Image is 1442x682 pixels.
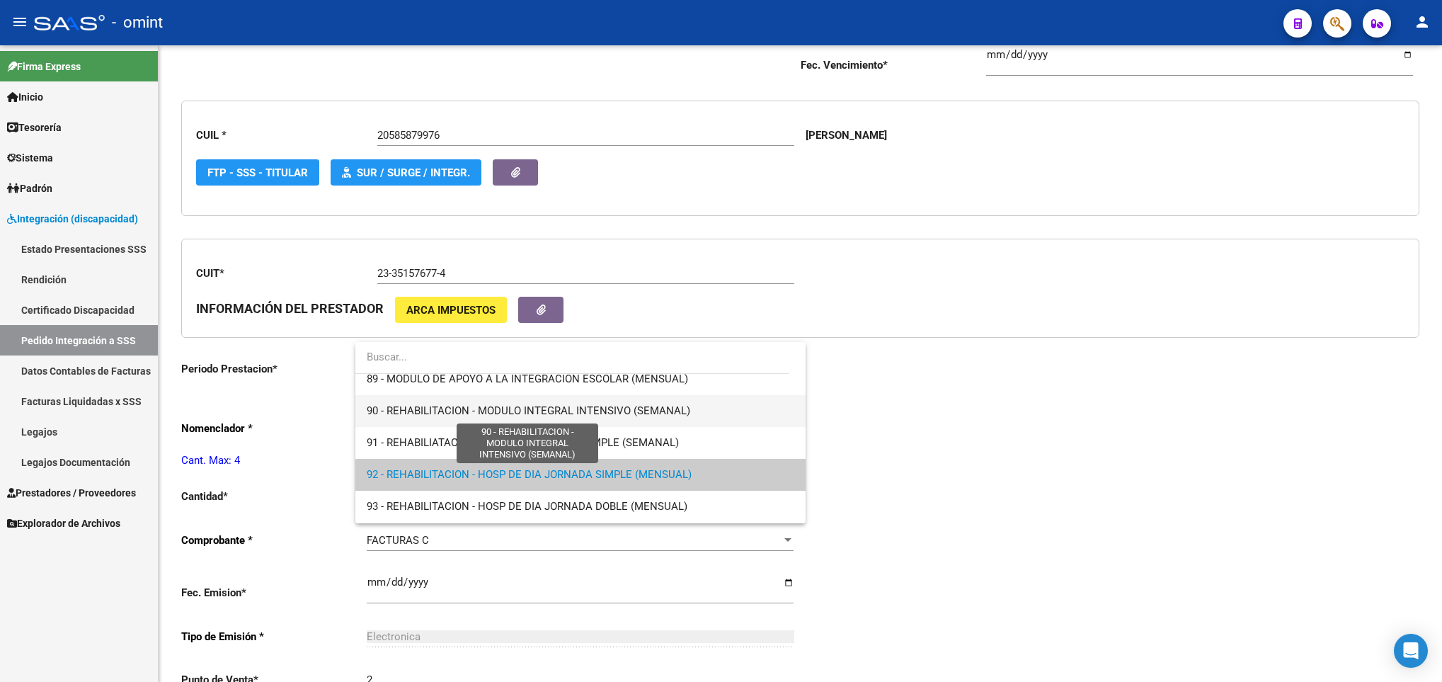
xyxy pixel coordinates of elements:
[1394,634,1428,668] div: Open Intercom Messenger
[367,436,679,449] span: 91 - REHABILIATACION - MODULO INTEGRAL SIMPLE (SEMANAL)
[367,468,692,481] span: 92 - REHABILITACION - HOSP DE DIA JORNADA SIMPLE (MENSUAL)
[367,373,688,385] span: 89 - MODULO DE APOYO A LA INTEGRACION ESCOLAR (MENSUAL)
[367,404,690,417] span: 90 - REHABILITACION - MODULO INTEGRAL INTENSIVO (SEMANAL)
[367,500,687,513] span: 93 - REHABILITACION - HOSP DE DIA JORNADA DOBLE (MENSUAL)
